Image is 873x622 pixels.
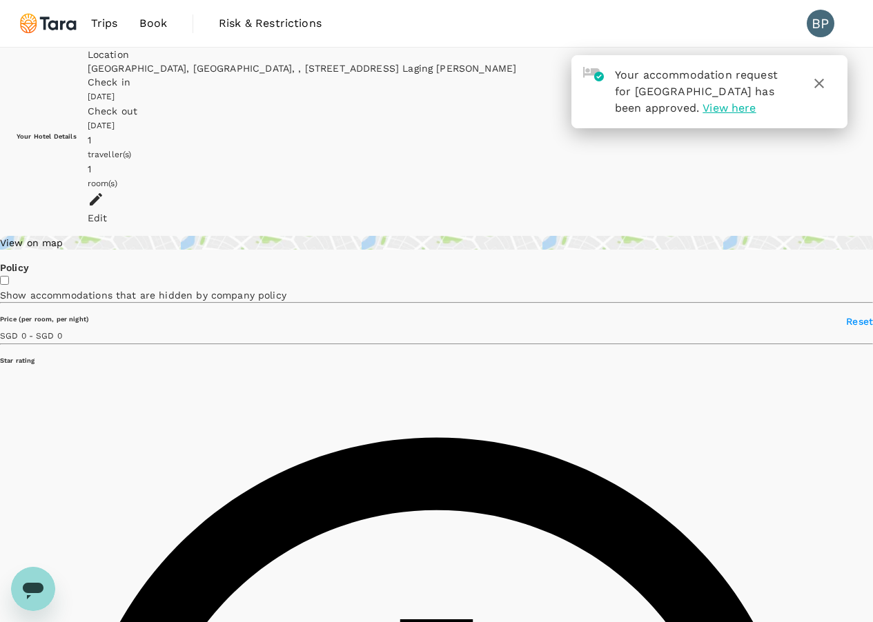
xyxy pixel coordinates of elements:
[88,104,856,118] div: Check out
[88,211,856,225] div: Edit
[17,8,80,39] img: Tara Climate Ltd
[703,101,756,114] span: View here
[807,10,834,37] div: BP
[88,61,856,75] div: [GEOGRAPHIC_DATA], [GEOGRAPHIC_DATA], , [STREET_ADDRESS] Laging [PERSON_NAME]
[219,15,322,32] span: Risk & Restrictions
[583,67,604,81] img: hotel-approved
[88,92,115,101] span: [DATE]
[88,150,132,159] span: traveller(s)
[88,179,117,188] span: room(s)
[88,133,856,147] div: 1
[88,121,115,130] span: [DATE]
[88,75,856,89] div: Check in
[615,68,778,114] span: Your accommodation request for [GEOGRAPHIC_DATA] has been approved.
[88,162,856,176] div: 1
[11,567,55,611] iframe: Button to launch messaging window
[88,48,856,61] div: Location
[17,132,77,141] h6: Your Hotel Details
[91,15,118,32] span: Trips
[846,316,873,327] span: Reset
[139,15,167,32] span: Book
